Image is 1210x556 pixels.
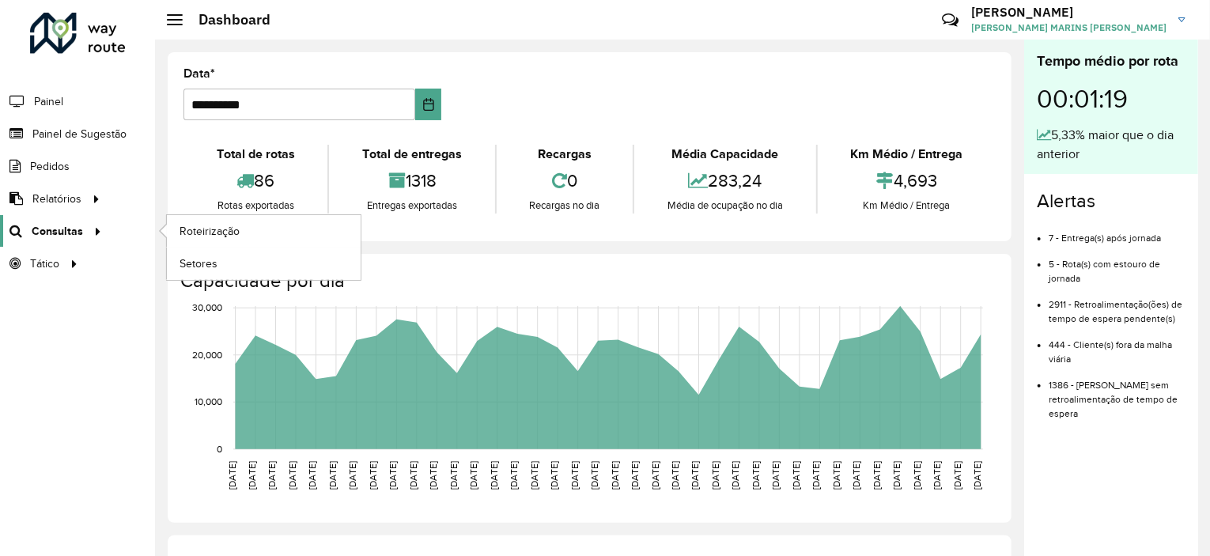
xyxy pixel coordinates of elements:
text: [DATE] [428,461,438,490]
text: 30,000 [192,302,222,312]
span: Consultas [32,223,83,240]
text: [DATE] [509,461,519,490]
text: [DATE] [589,461,599,490]
text: [DATE] [347,461,357,490]
text: [DATE] [831,461,841,490]
text: [DATE] [972,461,982,490]
div: 1318 [333,164,490,198]
div: 0 [501,164,629,198]
li: 5 - Rota(s) com estouro de jornada [1049,245,1185,286]
div: Rotas exportadas [187,198,323,214]
text: [DATE] [408,461,418,490]
li: 1386 - [PERSON_NAME] sem retroalimentação de tempo de espera [1049,366,1185,421]
text: [DATE] [569,461,580,490]
li: 444 - Cliente(s) fora da malha viária [1049,326,1185,366]
text: [DATE] [690,461,701,490]
text: 10,000 [195,397,222,407]
text: [DATE] [327,461,338,490]
span: Painel [34,93,63,110]
text: [DATE] [751,461,761,490]
div: Km Médio / Entrega [822,198,992,214]
div: Km Médio / Entrega [822,145,992,164]
h4: Capacidade por dia [180,270,996,293]
span: Tático [30,255,59,272]
text: [DATE] [791,461,801,490]
text: [DATE] [912,461,922,490]
li: 7 - Entrega(s) após jornada [1049,219,1185,245]
div: Recargas no dia [501,198,629,214]
text: [DATE] [811,461,822,490]
text: [DATE] [872,461,882,490]
span: Pedidos [30,158,70,175]
text: [DATE] [448,461,459,490]
span: Roteirização [180,223,240,240]
text: 20,000 [192,350,222,360]
div: Entregas exportadas [333,198,490,214]
div: 86 [187,164,323,198]
div: 4,693 [822,164,992,198]
span: [PERSON_NAME] MARINS [PERSON_NAME] [971,21,1167,35]
h3: [PERSON_NAME] [971,5,1167,20]
text: [DATE] [307,461,317,490]
text: [DATE] [468,461,478,490]
div: Média Capacidade [638,145,811,164]
div: Total de entregas [333,145,490,164]
span: Setores [180,255,217,272]
div: Tempo médio por rota [1037,51,1185,72]
text: [DATE] [630,461,640,490]
text: [DATE] [529,461,539,490]
text: [DATE] [892,461,902,490]
text: [DATE] [852,461,862,490]
text: [DATE] [489,461,499,490]
text: [DATE] [710,461,720,490]
div: Média de ocupação no dia [638,198,811,214]
text: [DATE] [227,461,237,490]
text: [DATE] [267,461,278,490]
h2: Dashboard [183,11,270,28]
span: Relatórios [32,191,81,207]
a: Roteirização [167,215,361,247]
text: [DATE] [368,461,378,490]
a: Setores [167,248,361,279]
div: 283,24 [638,164,811,198]
text: [DATE] [287,461,297,490]
div: Recargas [501,145,629,164]
a: Contato Rápido [933,3,967,37]
li: 2911 - Retroalimentação(ões) de tempo de espera pendente(s) [1049,286,1185,326]
text: [DATE] [771,461,781,490]
div: 00:01:19 [1037,72,1185,126]
div: 5,33% maior que o dia anterior [1037,126,1185,164]
text: [DATE] [932,461,942,490]
div: Total de rotas [187,145,323,164]
text: [DATE] [952,461,962,490]
span: Painel de Sugestão [32,126,127,142]
h4: Alertas [1037,190,1185,213]
button: Choose Date [415,89,442,120]
text: [DATE] [670,461,680,490]
label: Data [183,64,215,83]
text: [DATE] [549,461,559,490]
text: [DATE] [610,461,620,490]
text: [DATE] [650,461,660,490]
text: [DATE] [388,461,398,490]
text: 0 [217,444,222,454]
text: [DATE] [247,461,257,490]
text: [DATE] [731,461,741,490]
